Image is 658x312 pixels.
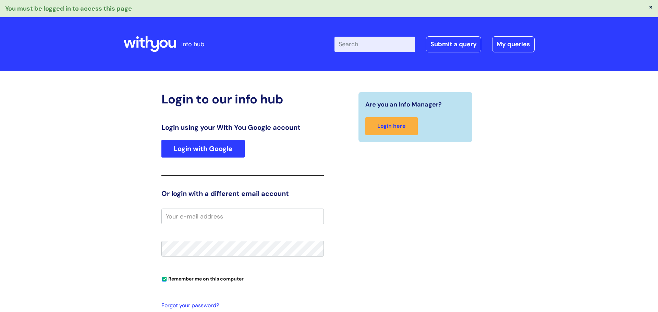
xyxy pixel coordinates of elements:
a: Forgot your password? [161,301,320,311]
input: Remember me on this computer [162,277,167,282]
p: info hub [181,39,204,50]
button: × [649,4,653,10]
a: Submit a query [426,36,481,52]
a: My queries [492,36,535,52]
h2: Login to our info hub [161,92,324,107]
input: Your e-mail address [161,209,324,224]
span: Are you an Info Manager? [365,99,442,110]
div: You can uncheck this option if you're logging in from a shared device [161,273,324,284]
input: Search [334,37,415,52]
a: Login here [365,117,418,135]
h3: Or login with a different email account [161,189,324,198]
h3: Login using your With You Google account [161,123,324,132]
a: Login with Google [161,140,245,158]
label: Remember me on this computer [161,274,244,282]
